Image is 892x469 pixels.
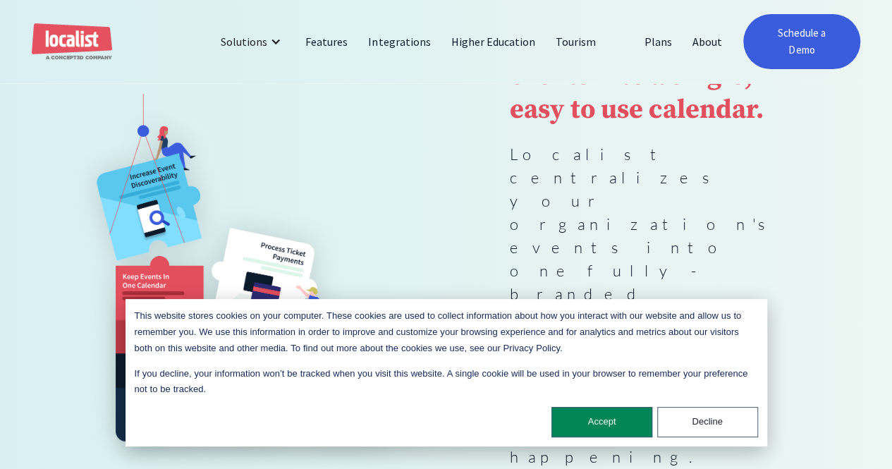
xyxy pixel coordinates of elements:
a: Schedule a Demo [743,14,860,69]
a: home [32,23,112,61]
div: Solutions [210,25,295,59]
a: About [683,25,733,59]
a: Tourism [546,25,606,59]
div: Cookie banner [126,299,767,446]
button: Decline [657,407,758,437]
p: If you decline, your information won’t be tracked when you visit this website. A single cookie wi... [135,366,758,398]
a: Integrations [358,25,441,59]
a: Features [295,25,358,59]
a: Plans [634,25,682,59]
p: This website stores cookies on your computer. These cookies are used to collect information about... [135,308,758,356]
div: Solutions [221,33,267,50]
a: Higher Education [441,25,546,59]
button: Accept [551,407,652,437]
p: Localist centralizes your organization's events into one fully-branded calendar, making it easier... [510,142,764,468]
